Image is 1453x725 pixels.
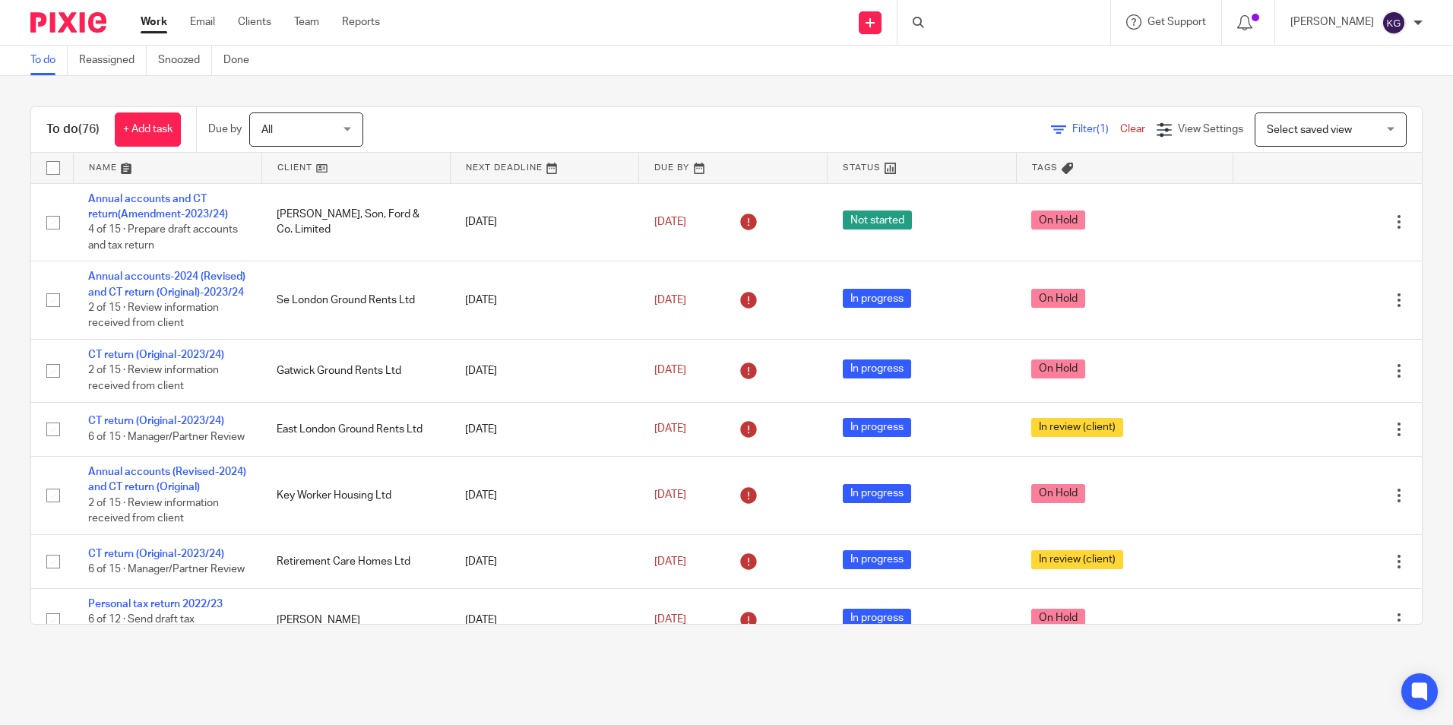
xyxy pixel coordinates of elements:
td: [DATE] [450,261,638,340]
a: Annual accounts (Revised-2024) and CT return (Original) [88,467,246,492]
span: View Settings [1178,124,1243,135]
td: [DATE] [450,589,638,651]
span: [DATE] [654,490,686,501]
td: [PERSON_NAME] [261,589,450,651]
a: Work [141,14,167,30]
a: Reassigned [79,46,147,75]
td: [DATE] [450,534,638,588]
a: Annual accounts and CT return(Amendment-2023/24) [88,194,228,220]
a: + Add task [115,112,181,147]
span: On Hold [1031,609,1085,628]
span: 6 of 15 · Manager/Partner Review [88,432,245,442]
span: In progress [843,289,911,308]
a: To do [30,46,68,75]
span: [DATE] [654,556,686,567]
a: Snoozed [158,46,212,75]
a: Clients [238,14,271,30]
a: Annual accounts-2024 (Revised) and CT return (Original)-2023/24 [88,271,245,297]
td: Se London Ground Rents Ltd [261,261,450,340]
span: 6 of 12 · Send draft tax computation to client [88,615,195,641]
span: Tags [1032,163,1058,172]
span: 2 of 15 · Review information received from client [88,498,219,524]
td: [DATE] [450,456,638,534]
span: 6 of 15 · Manager/Partner Review [88,564,245,575]
span: 2 of 15 · Review information received from client [88,366,219,392]
td: [DATE] [450,183,638,261]
span: In progress [843,550,911,569]
span: (76) [78,123,100,135]
a: Email [190,14,215,30]
span: (1) [1097,124,1109,135]
a: CT return (Original-2023/24) [88,549,224,559]
span: Filter [1072,124,1120,135]
span: All [261,125,273,135]
p: Due by [208,122,242,137]
span: 4 of 15 · Prepare draft accounts and tax return [88,224,238,251]
a: CT return (Original-2023/24) [88,416,224,426]
p: [PERSON_NAME] [1290,14,1374,30]
a: Clear [1120,124,1145,135]
span: Get Support [1148,17,1206,27]
span: In progress [843,609,911,628]
span: In progress [843,418,911,437]
img: Pixie [30,12,106,33]
span: On Hold [1031,359,1085,378]
span: Not started [843,211,912,230]
span: On Hold [1031,484,1085,503]
span: In progress [843,359,911,378]
td: Gatwick Ground Rents Ltd [261,340,450,402]
td: Key Worker Housing Ltd [261,456,450,534]
span: [DATE] [654,424,686,435]
span: In progress [843,484,911,503]
h1: To do [46,122,100,138]
span: [DATE] [654,615,686,625]
td: Retirement Care Homes Ltd [261,534,450,588]
a: Done [223,46,261,75]
img: svg%3E [1382,11,1406,35]
td: [PERSON_NAME], Son, Ford & Co. Limited [261,183,450,261]
span: [DATE] [654,295,686,306]
span: In review (client) [1031,550,1123,569]
td: East London Ground Rents Ltd [261,402,450,456]
a: Personal tax return 2022/23 [88,599,223,609]
span: 2 of 15 · Review information received from client [88,302,219,329]
a: Team [294,14,319,30]
a: CT return (Original-2023/24) [88,350,224,360]
span: [DATE] [654,366,686,376]
span: Select saved view [1267,125,1352,135]
td: [DATE] [450,402,638,456]
span: [DATE] [654,217,686,227]
td: [DATE] [450,340,638,402]
span: In review (client) [1031,418,1123,437]
span: On Hold [1031,211,1085,230]
a: Reports [342,14,380,30]
span: On Hold [1031,289,1085,308]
